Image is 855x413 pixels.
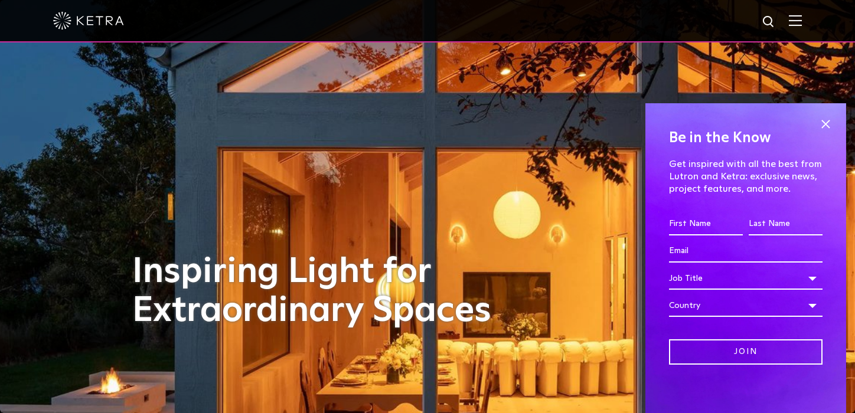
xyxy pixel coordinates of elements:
h4: Be in the Know [669,127,823,149]
img: search icon [762,15,776,29]
img: Hamburger%20Nav.svg [789,15,802,26]
h1: Inspiring Light for Extraordinary Spaces [132,253,516,330]
input: First Name [669,213,743,235]
input: Last Name [749,213,823,235]
input: Join [669,339,823,365]
div: Job Title [669,267,823,290]
p: Get inspired with all the best from Lutron and Ketra: exclusive news, project features, and more. [669,158,823,195]
input: Email [669,240,823,263]
img: ketra-logo-2019-white [53,12,124,29]
div: Country [669,294,823,317]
